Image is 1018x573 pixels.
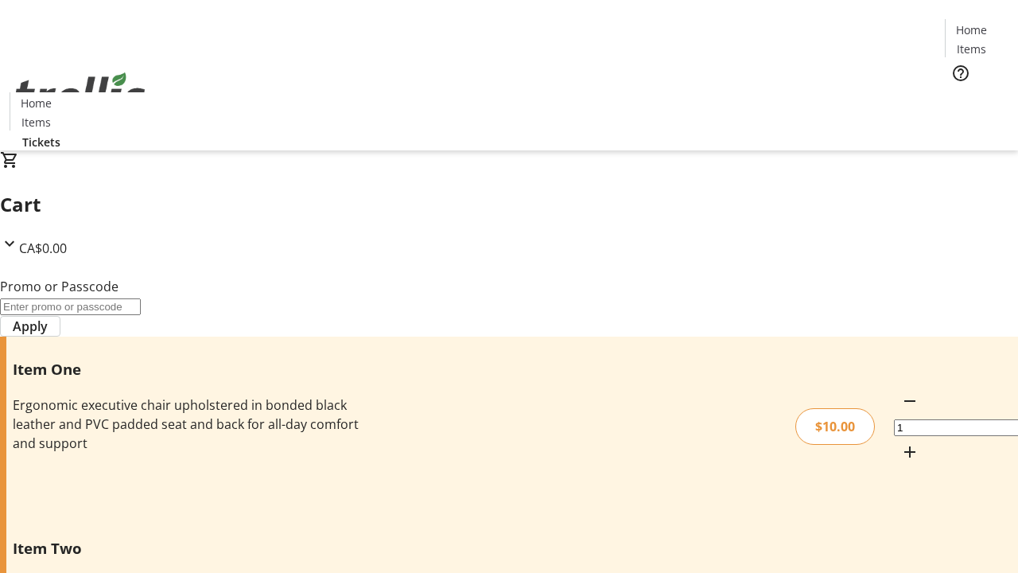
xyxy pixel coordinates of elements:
span: Home [21,95,52,111]
span: CA$0.00 [19,240,67,257]
a: Home [10,95,61,111]
a: Tickets [945,92,1008,109]
button: Help [945,57,977,89]
span: Apply [13,317,48,336]
h3: Item One [13,358,360,380]
button: Decrement by one [894,385,926,417]
div: Ergonomic executive chair upholstered in bonded black leather and PVC padded seat and back for al... [13,396,360,453]
a: Items [10,114,61,131]
img: Orient E2E Organization xAzyWartfJ's Logo [10,55,151,134]
button: Increment by one [894,436,926,468]
h3: Item Two [13,537,360,559]
span: Tickets [22,134,60,150]
a: Tickets [10,134,73,150]
span: Home [956,21,987,38]
a: Items [946,41,997,57]
a: Home [946,21,997,38]
span: Tickets [958,92,996,109]
span: Items [21,114,51,131]
span: Items [957,41,986,57]
div: $10.00 [795,408,875,445]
